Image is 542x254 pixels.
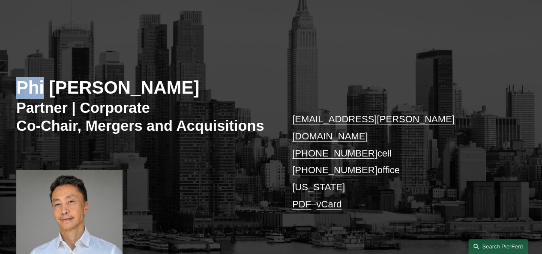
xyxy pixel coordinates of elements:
[316,199,341,210] a: vCard
[292,111,504,213] p: cell office [US_STATE] –
[292,114,455,142] a: [EMAIL_ADDRESS][PERSON_NAME][DOMAIN_NAME]
[16,99,271,135] h3: Partner | Corporate Co-Chair, Mergers and Acquisitions
[292,199,311,210] a: PDF
[292,165,377,175] a: [PHONE_NUMBER]
[468,239,528,254] a: Search this site
[16,77,271,99] h2: Phi [PERSON_NAME]
[292,148,377,159] a: [PHONE_NUMBER]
